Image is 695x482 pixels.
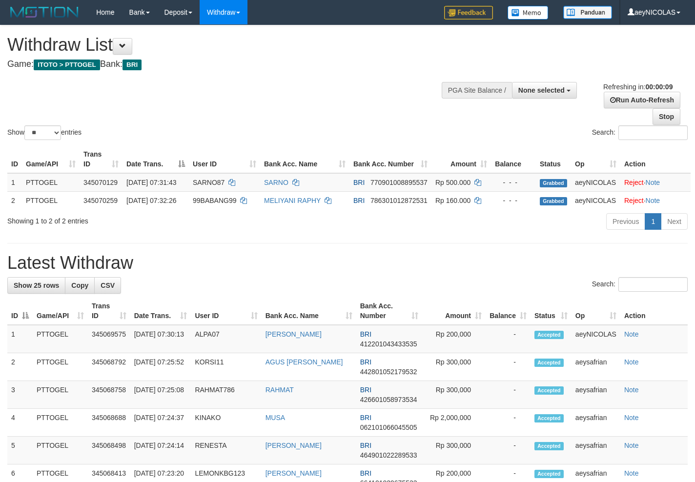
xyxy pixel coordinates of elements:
[442,82,512,99] div: PGA Site Balance /
[572,381,620,409] td: aeysafrian
[7,212,282,226] div: Showing 1 to 2 of 2 entries
[65,277,95,294] a: Copy
[444,6,493,20] img: Feedback.jpg
[266,469,322,477] a: [PERSON_NAME]
[592,125,688,140] label: Search:
[130,437,191,464] td: [DATE] 07:24:14
[353,197,365,204] span: BRI
[534,442,564,450] span: Accepted
[646,197,660,204] a: Note
[83,179,118,186] span: 345070129
[94,277,121,294] a: CSV
[88,437,130,464] td: 345068498
[191,437,261,464] td: RENESTA
[7,381,33,409] td: 3
[572,437,620,464] td: aeysafrian
[189,145,260,173] th: User ID: activate to sort column ascending
[624,330,639,338] a: Note
[534,331,564,339] span: Accepted
[360,451,417,459] span: Copy 464901022289533 to clipboard
[422,409,486,437] td: Rp 2,000,000
[486,381,531,409] td: -
[266,442,322,449] a: [PERSON_NAME]
[24,125,61,140] select: Showentries
[360,414,371,422] span: BRI
[491,145,536,173] th: Balance
[88,381,130,409] td: 345068758
[624,442,639,449] a: Note
[486,437,531,464] td: -
[88,353,130,381] td: 345068792
[360,469,371,477] span: BRI
[191,297,261,325] th: User ID: activate to sort column ascending
[356,297,422,325] th: Bank Acc. Number: activate to sort column ascending
[534,359,564,367] span: Accepted
[646,179,660,186] a: Note
[7,173,22,192] td: 1
[645,213,661,230] a: 1
[126,179,176,186] span: [DATE] 07:31:43
[486,409,531,437] td: -
[7,5,82,20] img: MOTION_logo.png
[260,145,349,173] th: Bank Acc. Name: activate to sort column ascending
[571,191,620,209] td: aeyNICOLAS
[435,197,470,204] span: Rp 160.000
[360,368,417,376] span: Copy 442801052179532 to clipboard
[618,277,688,292] input: Search:
[33,353,88,381] td: PTTOGEL
[22,191,80,209] td: PTTOGEL
[540,179,567,187] span: Grabbed
[80,145,123,173] th: Trans ID: activate to sort column ascending
[571,145,620,173] th: Op: activate to sort column ascending
[422,437,486,464] td: Rp 300,000
[88,297,130,325] th: Trans ID: activate to sort column ascending
[571,173,620,192] td: aeyNICOLAS
[653,108,680,125] a: Stop
[193,197,237,204] span: 99BABANG99
[624,197,644,204] a: Reject
[360,423,417,431] span: Copy 062101066045505 to clipboard
[563,6,612,19] img: panduan.png
[422,325,486,353] td: Rp 200,000
[33,409,88,437] td: PTTOGEL
[88,325,130,353] td: 345069575
[495,178,532,187] div: - - -
[33,325,88,353] td: PTTOGEL
[603,83,673,91] span: Refreshing in:
[191,353,261,381] td: KORSI11
[620,297,688,325] th: Action
[7,125,82,140] label: Show entries
[7,35,453,55] h1: Withdraw List
[431,145,491,173] th: Amount: activate to sort column ascending
[606,213,645,230] a: Previous
[193,179,225,186] span: SARNO87
[7,297,33,325] th: ID: activate to sort column descending
[360,358,371,366] span: BRI
[7,409,33,437] td: 4
[572,353,620,381] td: aeysafrian
[540,197,567,205] span: Grabbed
[71,281,88,289] span: Copy
[101,281,115,289] span: CSV
[7,437,33,464] td: 5
[33,297,88,325] th: Game/API: activate to sort column ascending
[422,381,486,409] td: Rp 300,000
[7,60,453,69] h4: Game: Bank:
[191,381,261,409] td: RAHMAT786
[360,330,371,338] span: BRI
[83,197,118,204] span: 345070259
[130,353,191,381] td: [DATE] 07:25:52
[661,213,688,230] a: Next
[531,297,572,325] th: Status: activate to sort column ascending
[266,414,285,422] a: MUSA
[123,60,142,70] span: BRI
[370,197,428,204] span: Copy 786301012872531 to clipboard
[88,409,130,437] td: 345068688
[624,386,639,394] a: Note
[34,60,100,70] span: ITOTO > PTTOGEL
[7,191,22,209] td: 2
[645,83,673,91] strong: 00:00:09
[624,414,639,422] a: Note
[126,197,176,204] span: [DATE] 07:32:26
[266,358,343,366] a: AGUS [PERSON_NAME]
